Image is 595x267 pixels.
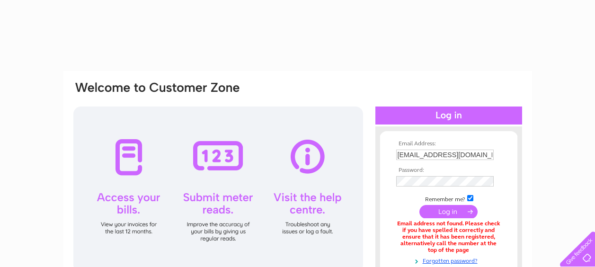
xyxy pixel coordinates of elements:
input: Submit [419,205,478,218]
th: Email Address: [394,141,504,147]
a: Forgotten password? [396,256,504,265]
th: Password: [394,167,504,174]
div: Email address not found. Please check if you have spelled it correctly and ensure that it has bee... [396,221,501,253]
td: Remember me? [394,194,504,203]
